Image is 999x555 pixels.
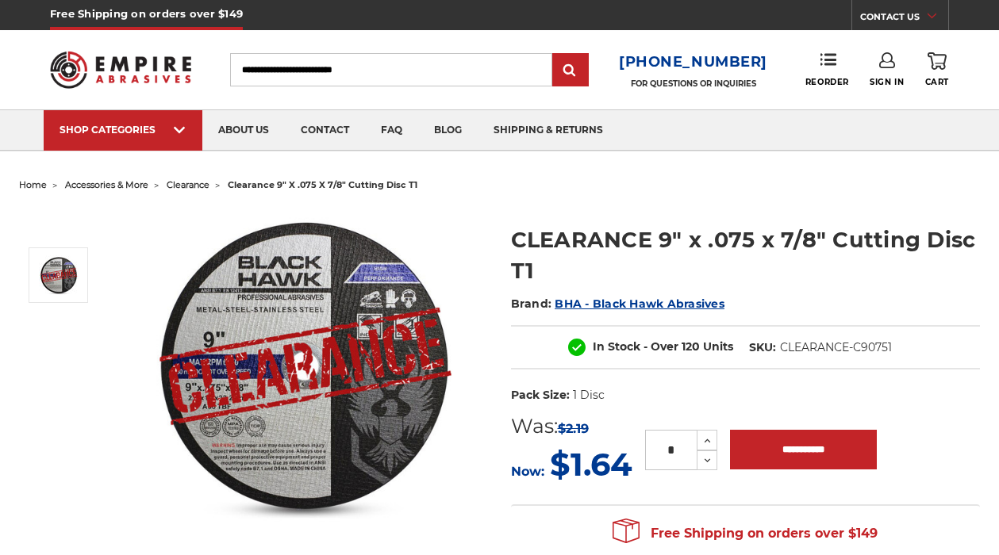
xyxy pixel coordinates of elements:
div: Was: [511,411,632,442]
span: Units [703,339,733,354]
a: contact [285,110,365,151]
dd: CLEARANCE-C90751 [780,339,892,356]
div: SHOP CATEGORIES [60,124,186,136]
a: accessories & more [65,179,148,190]
span: 120 [682,339,700,354]
span: $1.64 [550,445,632,484]
span: In Stock [593,339,640,354]
span: clearance 9" x .075 x 7/8" cutting disc t1 [228,179,417,190]
a: CONTACT US [860,8,948,30]
dd: 1 Disc [573,387,605,404]
a: [PHONE_NUMBER] [619,51,767,74]
a: about us [202,110,285,151]
span: Free Shipping on orders over $149 [613,518,878,549]
a: Cart [925,52,949,87]
span: Sign In [870,77,904,87]
span: $2.19 [558,421,589,436]
span: - Over [644,339,678,354]
a: blog [418,110,478,151]
img: CLEARANCE 9" x .075 x 7/8" Cutting Disc T1 [39,255,79,295]
img: CLEARANCE 9" x .075 x 7/8" Cutting Disc T1 [147,208,464,525]
h1: CLEARANCE 9" x .075 x 7/8" Cutting Disc T1 [511,224,980,286]
a: faq [365,110,418,151]
p: FOR QUESTIONS OR INQUIRIES [619,78,767,89]
a: BHA - Black Hawk Abrasives [555,297,724,311]
span: Brand: [511,297,552,311]
dt: SKU: [749,339,776,356]
a: Reorder [805,52,849,86]
a: home [19,179,47,190]
span: Cart [925,77,949,87]
span: Reorder [805,77,849,87]
input: Submit [555,55,586,86]
a: shipping & returns [478,110,619,151]
a: clearance [167,179,209,190]
dt: Pack Size: [511,387,570,404]
span: Now: [511,464,544,479]
img: Empire Abrasives [50,42,191,98]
